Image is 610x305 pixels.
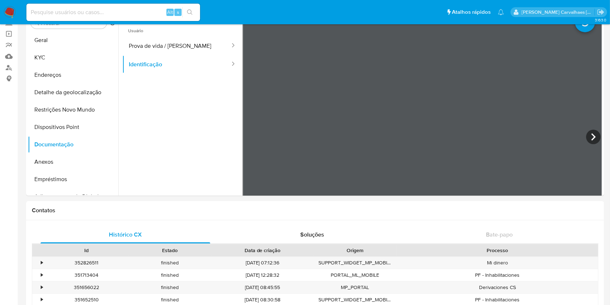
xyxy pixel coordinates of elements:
div: • [41,284,43,291]
button: search-icon [182,7,197,17]
button: Documentação [28,136,118,153]
div: Derivaciones CS [397,281,598,293]
button: Detalhe da geolocalização [28,84,118,101]
div: [DATE] 12:28:32 [212,269,313,281]
div: Data de criação [217,247,308,254]
div: finished [128,269,212,281]
button: Dispositivos Point [28,118,118,136]
span: Atalhos rápidos [452,8,491,16]
div: [DATE] 08:45:55 [212,281,313,293]
div: finished [128,257,212,269]
div: 352826511 [45,257,128,269]
span: Soluções [300,230,324,239]
span: Histórico CX [109,230,142,239]
div: Mi dinero [397,257,598,269]
div: Origem [318,247,392,254]
div: SUPPORT_WIDGET_MP_MOBILE [313,257,397,269]
span: Bate-papo [486,230,513,239]
div: PORTAL_ML_MOBILE [313,269,397,281]
button: Empréstimos [28,171,118,188]
span: Alt [167,9,173,16]
div: 351656022 [45,281,128,293]
input: Pesquise usuários ou casos... [26,8,200,17]
div: PF - Inhabilitaciones [397,269,598,281]
span: 3.163.0 [595,17,606,23]
button: KYC [28,49,118,66]
button: Anexos [28,153,118,171]
div: MP_PORTAL [313,281,397,293]
div: Estado [134,247,207,254]
button: Endereços [28,66,118,84]
a: Sair [597,8,605,16]
div: 351713404 [45,269,128,281]
button: Geral [28,32,118,49]
div: • [41,296,43,303]
p: sara.carvalhaes@mercadopago.com.br [522,9,595,16]
h1: Contatos [32,207,598,214]
div: finished [128,281,212,293]
div: Id [50,247,123,254]
div: • [41,272,43,279]
div: Processo [402,247,593,254]
button: Adiantamentos de Dinheiro [28,188,118,205]
div: [DATE] 07:12:36 [212,257,313,269]
span: s [177,9,179,16]
a: Notificações [498,9,504,15]
button: Restrições Novo Mundo [28,101,118,118]
div: • [41,259,43,266]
